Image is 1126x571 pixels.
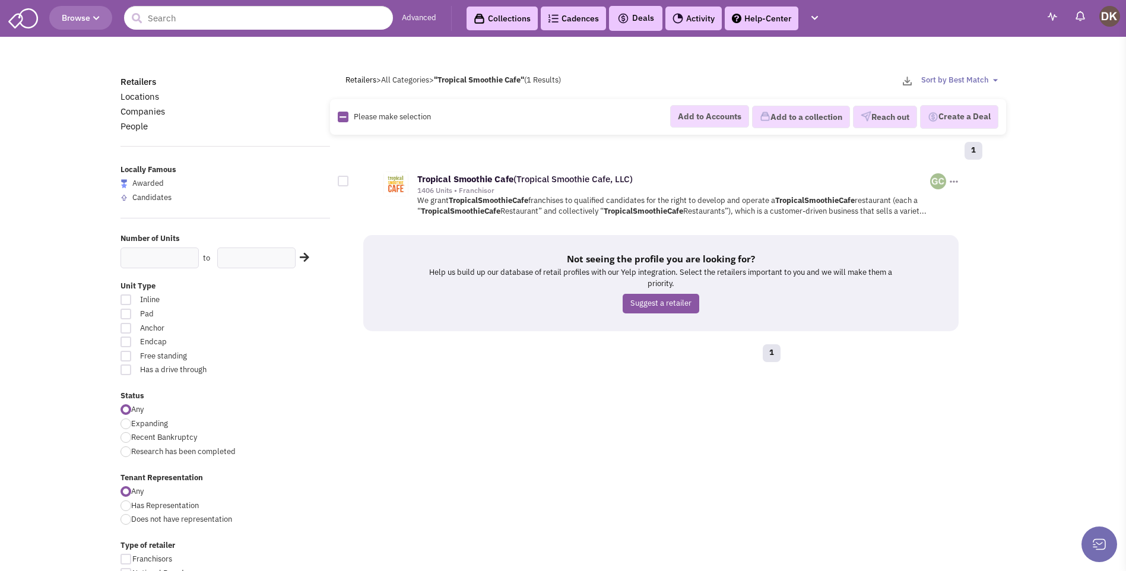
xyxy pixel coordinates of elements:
[903,77,912,85] img: download-2-24.png
[633,206,667,216] b: Smoothie
[120,233,331,245] label: Number of Units
[402,12,436,24] a: Advanced
[131,500,199,510] span: Has Representation
[670,105,749,128] button: Add to Accounts
[120,391,331,402] label: Status
[381,75,561,85] span: All Categories (1 Results)
[763,344,781,362] a: 1
[124,6,393,30] input: Search
[760,111,770,122] img: icon-collection-lavender.png
[617,11,629,26] img: icon-deals.svg
[548,14,559,23] img: Cadences_logo.png
[338,112,348,122] img: Rectangle.png
[450,206,484,216] b: Smoothie
[478,195,512,205] b: Smoothie
[752,106,850,128] button: Add to a collection
[467,7,538,30] a: Collections
[434,75,524,85] b: "Tropical Smoothie Cafe"
[120,120,148,132] a: People
[1099,6,1120,27] img: Donnie Keller
[665,7,722,30] a: Activity
[965,142,982,160] a: 1
[423,267,899,289] p: Help us build up our database of retail profiles with our Yelp integration. Select the retailers ...
[417,173,633,185] a: Tropical Smoothie Cafe(Tropical Smoothie Cafe, LLC)
[131,486,144,496] span: Any
[345,75,376,85] a: Retailers
[861,111,871,122] img: VectorPaper_Plane.png
[120,472,331,484] label: Tenant Representation
[725,7,798,30] a: Help-Center
[804,195,839,205] b: Smoothie
[453,173,492,185] b: Smoothie
[120,281,331,292] label: Unit Type
[494,173,513,185] b: Cafe
[920,105,998,129] button: Create a Deal
[928,110,938,123] img: Deal-Dollar.png
[853,106,917,128] button: Reach out
[132,309,264,320] span: Pad
[839,195,855,205] b: Cafe
[131,432,197,442] span: Recent Bankruptcy
[120,179,128,188] img: locallyfamous-largeicon.png
[131,514,232,524] span: Does not have representation
[617,12,654,23] span: Deals
[673,13,683,24] img: Activity.png
[417,195,960,217] p: We grant franchises to qualified candidates for the right to develop and operate a restaurant (ea...
[423,253,899,265] h5: Not seeing the profile you are looking for?
[775,195,804,205] b: Tropical
[132,323,264,334] span: Anchor
[930,173,946,189] img: 4gsb4SvoTEGolcWcxLFjKw.png
[62,12,100,23] span: Browse
[120,540,331,551] label: Type of retailer
[132,192,172,202] span: Candidates
[449,195,478,205] b: Tropical
[667,206,683,216] b: Cafe
[732,14,741,23] img: help.png
[376,75,381,85] span: >
[120,76,156,87] a: Retailers
[132,554,172,564] span: Franchisors
[429,75,434,85] span: >
[131,404,144,414] span: Any
[8,6,38,28] img: SmartAdmin
[120,91,159,102] a: Locations
[203,253,210,264] label: to
[417,173,451,185] b: Tropical
[417,186,931,195] div: 1406 Units • Franchisor
[120,106,165,117] a: Companies
[614,11,658,26] button: Deals
[354,112,431,122] span: Please make selection
[484,206,500,216] b: Cafe
[132,337,264,348] span: Endcap
[132,364,264,376] span: Has a drive through
[132,178,164,188] span: Awarded
[292,250,311,265] div: Search Nearby
[132,294,264,306] span: Inline
[132,351,264,362] span: Free standing
[604,206,633,216] b: Tropical
[131,446,236,456] span: Research has been completed
[49,6,112,30] button: Browse
[120,194,128,201] img: locallyfamous-upvote.png
[512,195,528,205] b: Cafe
[541,7,606,30] a: Cadences
[623,294,699,313] a: Suggest a retailer
[421,206,450,216] b: Tropical
[120,164,331,176] label: Locally Famous
[474,13,485,24] img: icon-collection-lavender-black.svg
[131,418,168,429] span: Expanding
